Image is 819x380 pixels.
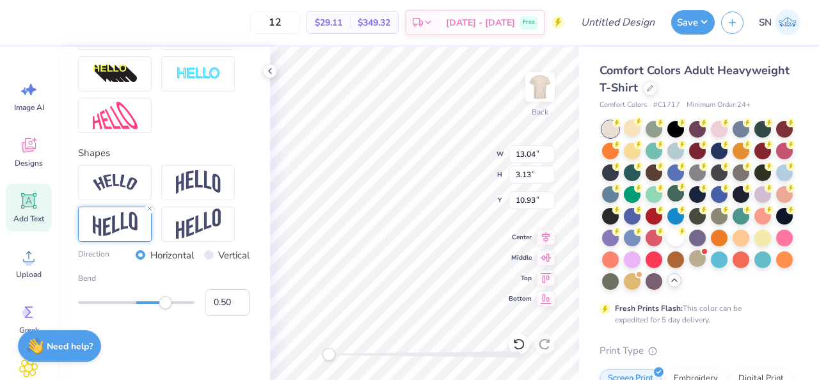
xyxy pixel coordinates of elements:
img: Sylvie Nkole [775,10,800,35]
label: Horizontal [150,248,194,263]
span: Free [523,18,535,27]
span: Middle [509,253,532,263]
span: $29.11 [315,16,342,29]
div: Accessibility label [322,348,335,361]
span: Designs [15,158,43,168]
span: Top [509,273,532,283]
label: Shapes [78,146,110,161]
img: Rise [176,209,221,240]
span: Upload [16,269,42,280]
label: Vertical [218,248,250,263]
span: Greek [19,325,39,335]
span: Minimum Order: 24 + [687,100,751,111]
input: – – [250,11,300,34]
img: Flag [93,212,138,237]
span: # C1717 [653,100,680,111]
span: Add Text [13,214,44,224]
button: Save [671,10,715,35]
input: Untitled Design [571,10,665,35]
strong: Fresh Prints Flash: [615,303,683,313]
span: Center [509,232,532,242]
span: [DATE] - [DATE] [446,16,515,29]
span: Comfort Colors [600,100,647,111]
a: SN [753,10,806,35]
img: Back [527,74,553,100]
span: Comfort Colors Adult Heavyweight T-Shirt [600,63,790,95]
span: $349.32 [358,16,390,29]
div: Print Type [600,344,793,358]
div: This color can be expedited for 5 day delivery. [615,303,772,326]
span: SN [759,15,772,30]
img: Arch [176,170,221,194]
img: Negative Space [176,67,221,81]
img: Free Distort [93,102,138,129]
span: Bottom [509,294,532,304]
label: Bend [78,273,250,284]
img: 3D Illusion [93,64,138,84]
span: Image AI [14,102,44,113]
img: Arc [93,174,138,191]
div: Back [532,106,548,118]
label: Direction [78,248,109,263]
strong: Need help? [47,340,93,352]
div: Accessibility label [159,296,172,309]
